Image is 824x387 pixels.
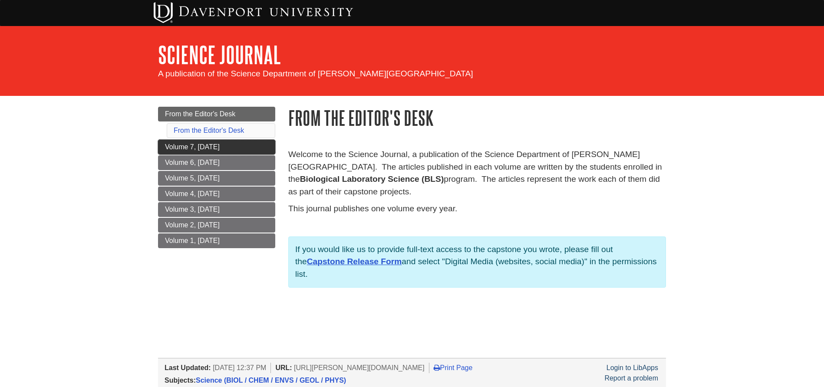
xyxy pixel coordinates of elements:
a: Volume 1, [DATE] [158,233,275,248]
h1: From the Editor's Desk [288,107,666,129]
span: Volume 4, [DATE] [165,190,220,197]
a: Capstone Release Form [307,257,402,266]
a: Print Page [434,364,473,371]
span: Subjects: [165,377,196,384]
p: Welcome to the Science Journal, a publication of the Science Department of [PERSON_NAME][GEOGRAPH... [288,148,666,198]
span: Volume 3, [DATE] [165,206,220,213]
span: [DATE] 12:37 PM [213,364,266,371]
span: URL: [275,364,292,371]
p: This journal publishes one volume every year. [288,203,666,215]
div: Guide Page Menu [158,107,275,248]
span: From the Editor's Desk [165,110,235,118]
a: Volume 4, [DATE] [158,187,275,201]
a: Volume 5, [DATE] [158,171,275,186]
a: Volume 7, [DATE] [158,140,275,154]
a: Science Journal [158,41,281,68]
a: Volume 2, [DATE] [158,218,275,233]
p: If you would like us to provide full-text access to the capstone you wrote, please fill out the a... [288,236,666,288]
a: Volume 3, [DATE] [158,202,275,217]
a: From the Editor's Desk [158,107,275,121]
a: Science (BIOL / CHEM / ENVS / GEOL / PHYS) [196,377,346,384]
a: Login to LibApps [606,364,658,371]
a: Report a problem [604,374,658,382]
span: Volume 2, [DATE] [165,221,220,229]
span: Volume 1, [DATE] [165,237,220,244]
i: Print Page [434,364,440,371]
span: Last Updated: [165,364,211,371]
span: A publication of the Science Department of [PERSON_NAME][GEOGRAPHIC_DATA] [158,69,473,78]
span: Volume 7, [DATE] [165,143,220,151]
span: [URL][PERSON_NAME][DOMAIN_NAME] [294,364,425,371]
span: Volume 5, [DATE] [165,174,220,182]
strong: Biological Laboratory Science (BLS) [300,174,444,184]
img: Davenport University [154,2,353,23]
a: From the Editor's Desk [174,127,244,134]
a: Volume 6, [DATE] [158,155,275,170]
span: Volume 6, [DATE] [165,159,220,166]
